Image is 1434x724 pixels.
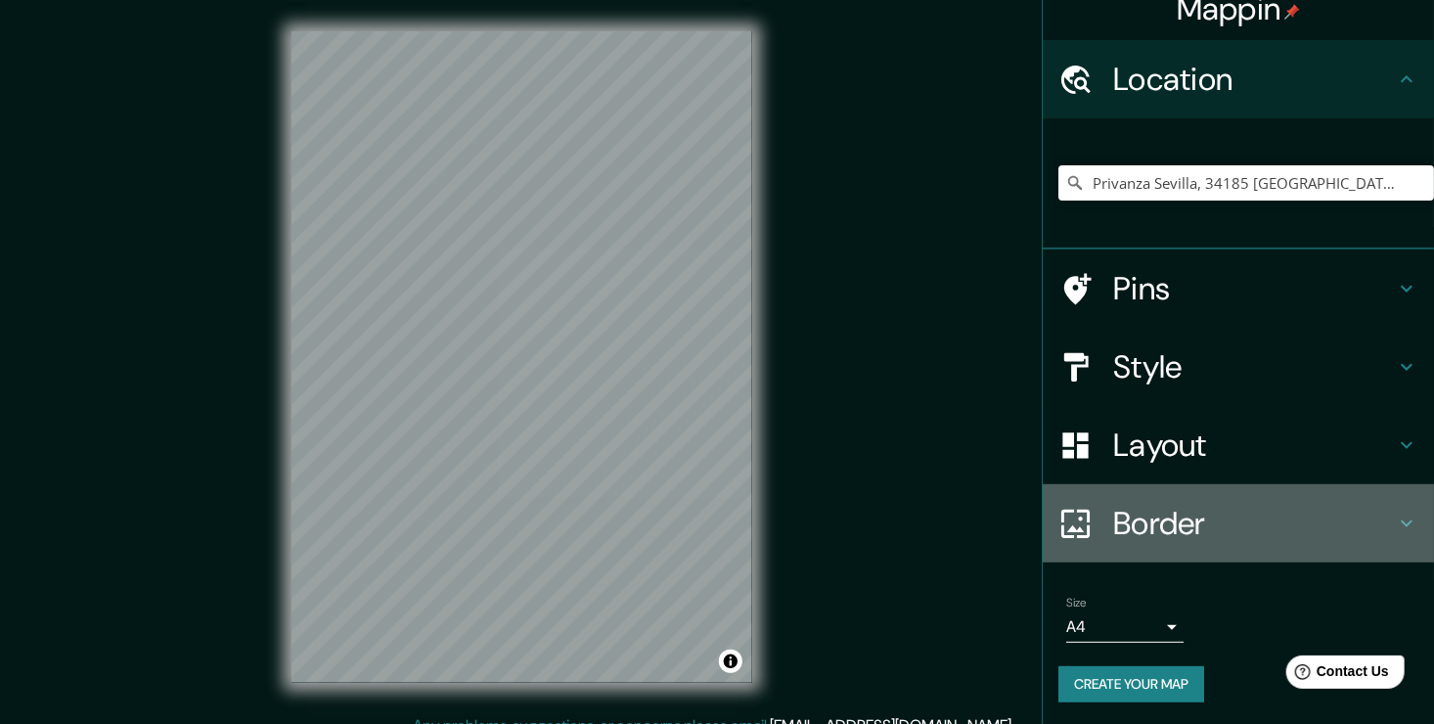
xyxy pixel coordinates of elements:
h4: Border [1113,504,1395,543]
label: Size [1066,595,1087,611]
button: Toggle attribution [719,650,742,673]
div: Style [1043,328,1434,406]
img: pin-icon.png [1284,4,1300,20]
button: Create your map [1058,666,1204,702]
h4: Pins [1113,269,1395,308]
input: Pick your city or area [1058,165,1434,201]
h4: Layout [1113,426,1395,465]
div: Layout [1043,406,1434,484]
canvas: Map [291,31,752,683]
div: A4 [1066,611,1184,643]
div: Location [1043,40,1434,118]
h4: Style [1113,347,1395,386]
h4: Location [1113,60,1395,99]
div: Pins [1043,249,1434,328]
iframe: Help widget launcher [1260,648,1412,702]
div: Border [1043,484,1434,563]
